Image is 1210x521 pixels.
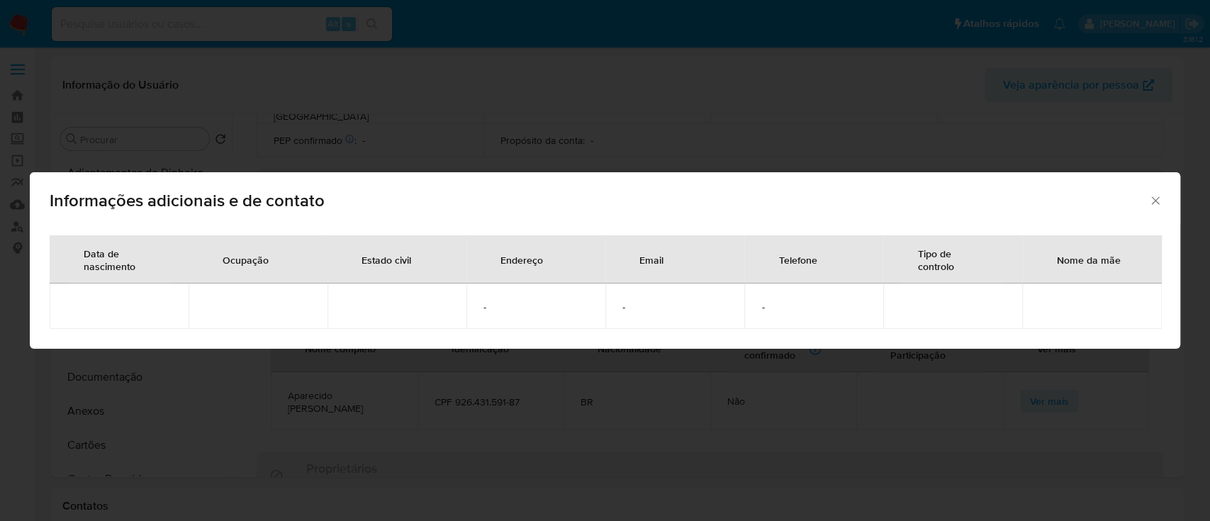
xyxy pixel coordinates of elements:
[344,242,428,276] div: Estado civil
[483,242,560,276] div: Endereço
[622,242,680,276] div: Email
[483,301,588,313] span: -
[761,242,834,276] div: Telefone
[206,242,286,276] div: Ocupação
[622,301,727,313] span: -
[1148,194,1161,206] button: Fechar
[67,236,172,283] div: Data de nascimento
[50,192,1148,209] span: Informações adicionais e de contato
[761,301,866,313] span: -
[900,236,1005,283] div: Tipo de controlo
[1039,242,1137,276] div: Nome da mãe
